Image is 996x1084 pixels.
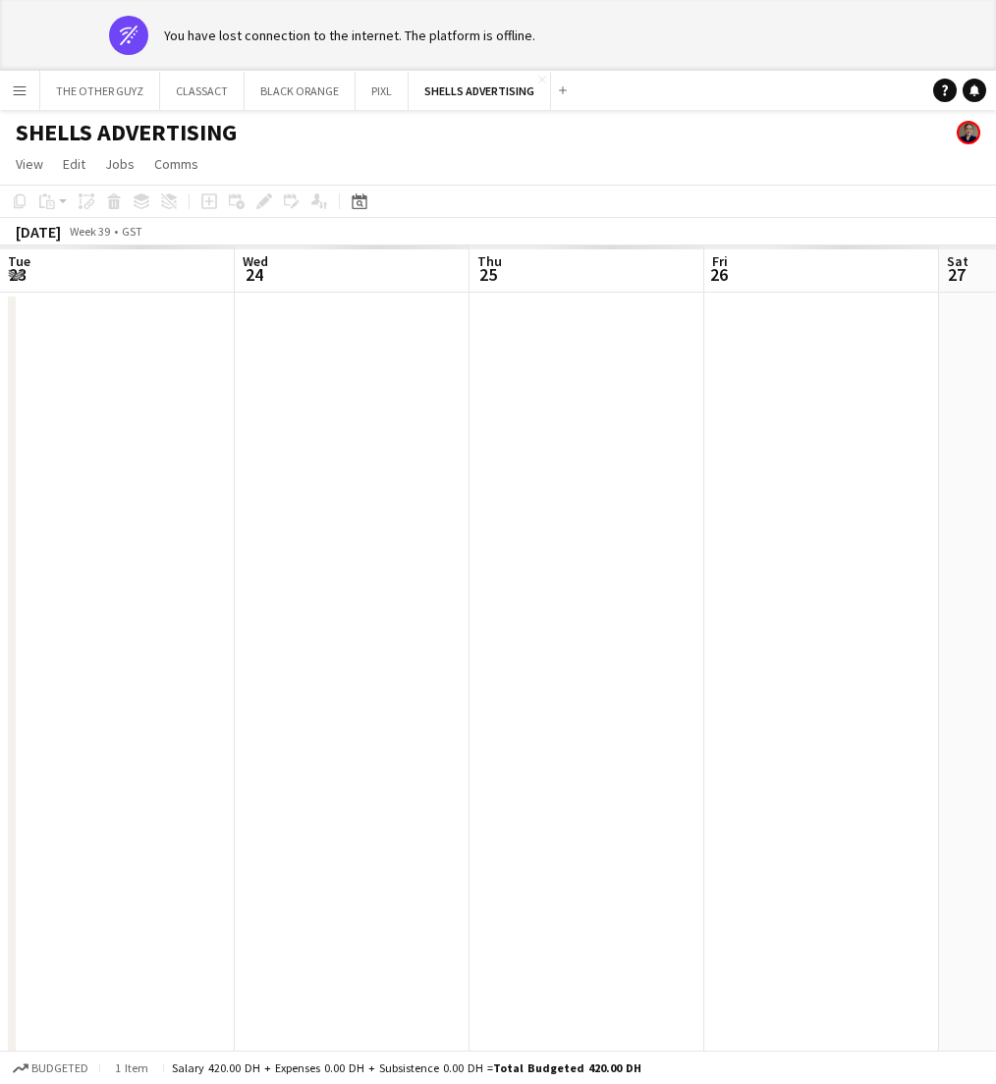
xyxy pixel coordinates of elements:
h1: SHELLS ADVERTISING [16,118,237,147]
button: Budgeted [10,1057,91,1079]
button: SHELLS ADVERTISING [409,72,551,110]
span: Fri [712,252,728,270]
span: Comms [154,155,198,173]
span: Edit [63,155,85,173]
a: Edit [55,151,93,177]
span: Total Budgeted 420.00 DH [493,1060,641,1075]
div: [DATE] [16,222,61,242]
button: CLASSACT [160,72,245,110]
span: 24 [240,263,268,286]
a: Comms [146,151,206,177]
span: Wed [243,252,268,270]
app-user-avatar: Yuliia Antokhina [957,121,980,144]
span: 27 [944,263,968,286]
span: View [16,155,43,173]
span: Sat [947,252,968,270]
span: Thu [477,252,502,270]
span: Tue [8,252,30,270]
button: PIXL [356,72,409,110]
span: Jobs [105,155,135,173]
span: Budgeted [31,1061,88,1075]
span: Week 39 [65,224,114,239]
a: View [8,151,51,177]
div: Salary 420.00 DH + Expenses 0.00 DH + Subsistence 0.00 DH = [172,1060,641,1075]
a: Jobs [97,151,142,177]
div: You have lost connection to the internet. The platform is offline. [164,27,535,44]
span: 25 [474,263,502,286]
div: GST [122,224,142,239]
button: BLACK ORANGE [245,72,356,110]
span: 23 [5,263,30,286]
button: THE OTHER GUYZ [40,72,160,110]
span: 1 item [108,1060,155,1075]
span: 26 [709,263,728,286]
